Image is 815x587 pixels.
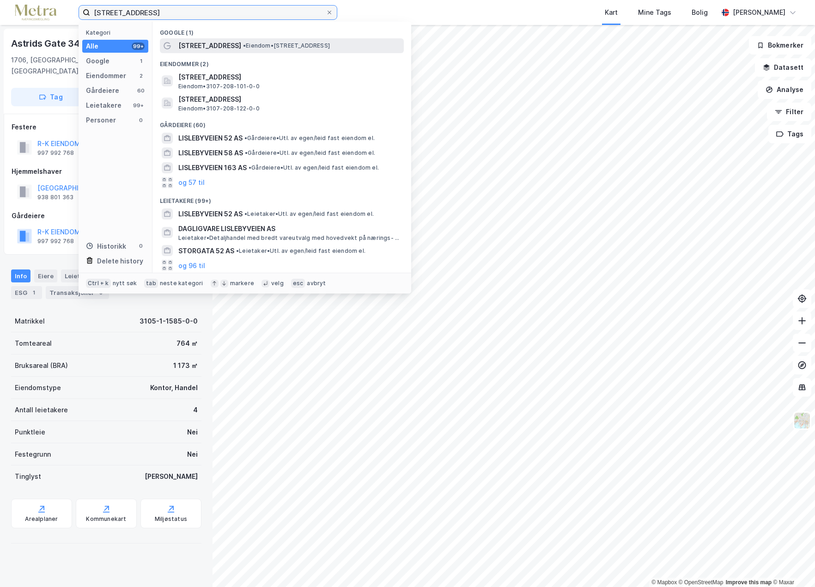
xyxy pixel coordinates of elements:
div: Gårdeiere (60) [152,114,411,131]
button: Analyse [758,80,811,99]
div: 99+ [132,102,145,109]
div: Kommunekart [86,515,126,523]
button: Tag [11,88,91,106]
img: metra-logo.256734c3b2bbffee19d4.png [15,5,56,21]
a: OpenStreetMap [679,579,724,586]
div: 1 [29,288,38,297]
div: Kart [605,7,618,18]
div: [PERSON_NAME] [145,471,198,482]
div: Info [11,269,30,282]
div: Personer [86,115,116,126]
div: [PERSON_NAME] [733,7,785,18]
div: esc [291,279,305,288]
button: Bokmerker [749,36,811,55]
div: velg [271,280,284,287]
div: 1706, [GEOGRAPHIC_DATA], [GEOGRAPHIC_DATA] [11,55,150,77]
div: Leietakere [86,100,122,111]
span: • [245,149,248,156]
div: Ctrl + k [86,279,111,288]
div: Tomteareal [15,338,52,349]
div: Kategori [86,29,148,36]
a: Improve this map [726,579,772,586]
span: STORGATA 52 AS [178,245,234,257]
span: [STREET_ADDRESS] [178,40,241,51]
span: • [243,42,246,49]
span: Gårdeiere • Utl. av egen/leid fast eiendom el. [249,164,379,171]
div: Antall leietakere [15,404,68,416]
div: Nei [187,427,198,438]
img: Z [793,412,811,429]
div: Eiendommer (2) [152,53,411,70]
div: ESG [11,286,42,299]
div: 0 [137,116,145,124]
div: Punktleie [15,427,45,438]
div: 0 [137,242,145,250]
button: og 57 til [178,177,205,188]
span: • [244,210,247,217]
div: 938 801 363 [37,194,73,201]
div: Google (1) [152,22,411,38]
div: Bruksareal (BRA) [15,360,68,371]
span: Leietaker • Utl. av egen/leid fast eiendom el. [244,210,374,218]
button: Datasett [755,58,811,77]
div: Transaksjoner [46,286,109,299]
div: nytt søk [113,280,137,287]
div: Mine Tags [638,7,671,18]
a: Mapbox [651,579,677,586]
span: [STREET_ADDRESS] [178,72,400,83]
span: LISLEBYVEIEN 52 AS [178,133,243,144]
div: 60 [137,87,145,94]
span: • [244,135,247,141]
div: Festere [12,122,201,133]
div: Leietakere (99+) [152,190,411,207]
span: Gårdeiere • Utl. av egen/leid fast eiendom el. [245,149,375,157]
div: 997 992 768 [37,238,74,245]
div: Eiendomstype [15,382,61,393]
span: [STREET_ADDRESS] [178,94,400,105]
span: Eiendom • 3107-208-101-0-0 [178,83,260,90]
div: Nei [187,449,198,460]
span: DAGLIGVARE LISLEBYVEIEN AS [178,223,400,234]
div: tab [144,279,158,288]
span: LISLEBYVEIEN 52 AS [178,208,243,220]
span: Eiendom • 3107-208-122-0-0 [178,105,260,112]
div: 3105-1-1585-0-0 [140,316,198,327]
div: Google [86,55,109,67]
div: Astrids Gate 34 [11,36,82,51]
span: Leietaker • Detaljhandel med bredt vareutvalg med hovedvekt på nærings- og nytelsesmidler [178,234,402,242]
div: Gårdeiere [86,85,119,96]
div: Gårdeiere [12,210,201,221]
div: 99+ [132,43,145,50]
div: Hjemmelshaver [12,166,201,177]
span: • [249,164,251,171]
div: Bolig [692,7,708,18]
span: Gårdeiere • Utl. av egen/leid fast eiendom el. [244,135,375,142]
div: 1 173 ㎡ [173,360,198,371]
div: Kontor, Handel [150,382,198,393]
div: Festegrunn [15,449,51,460]
span: LISLEBYVEIEN 58 AS [178,147,243,159]
div: neste kategori [160,280,203,287]
div: Delete history [97,256,143,267]
button: Filter [767,103,811,121]
div: 764 ㎡ [176,338,198,349]
span: LISLEBYVEIEN 163 AS [178,162,247,173]
div: Tinglyst [15,471,41,482]
iframe: Chat Widget [769,543,815,587]
div: markere [230,280,254,287]
div: Kontrollprogram for chat [769,543,815,587]
input: Søk på adresse, matrikkel, gårdeiere, leietakere eller personer [90,6,326,19]
div: Arealplaner [25,515,58,523]
div: 997 992 768 [37,149,74,157]
div: Leietakere [61,269,112,282]
button: og 96 til [178,260,205,271]
div: Miljøstatus [155,515,187,523]
div: 2 [137,72,145,79]
div: 4 [193,404,198,416]
span: Leietaker • Utl. av egen/leid fast eiendom el. [236,247,365,255]
div: Eiere [34,269,57,282]
span: • [236,247,239,254]
div: Historikk [86,241,126,252]
span: Eiendom • [STREET_ADDRESS] [243,42,330,49]
div: Alle [86,41,98,52]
